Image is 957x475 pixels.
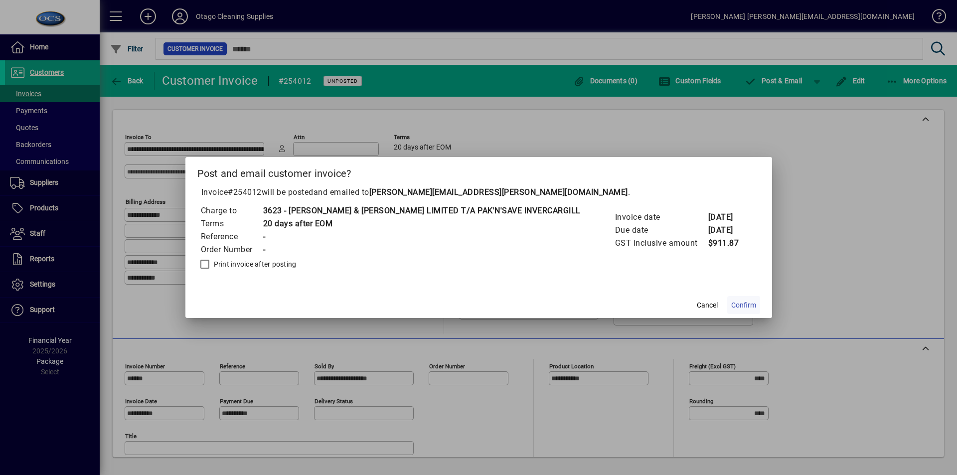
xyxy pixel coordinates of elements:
[369,187,628,197] b: [PERSON_NAME][EMAIL_ADDRESS][PERSON_NAME][DOMAIN_NAME]
[697,300,718,311] span: Cancel
[691,296,723,314] button: Cancel
[228,187,262,197] span: #254012
[731,300,756,311] span: Confirm
[263,230,581,243] td: -
[727,296,760,314] button: Confirm
[615,237,708,250] td: GST inclusive amount
[708,237,748,250] td: $911.87
[200,230,263,243] td: Reference
[185,157,772,186] h2: Post and email customer invoice?
[314,187,628,197] span: and emailed to
[200,243,263,256] td: Order Number
[615,224,708,237] td: Due date
[200,217,263,230] td: Terms
[200,204,263,217] td: Charge to
[197,186,760,198] p: Invoice will be posted .
[263,204,581,217] td: 3623 - [PERSON_NAME] & [PERSON_NAME] LIMITED T/A PAK'N'SAVE INVERCARGILL
[212,259,297,269] label: Print invoice after posting
[263,217,581,230] td: 20 days after EOM
[263,243,581,256] td: -
[615,211,708,224] td: Invoice date
[708,224,748,237] td: [DATE]
[708,211,748,224] td: [DATE]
